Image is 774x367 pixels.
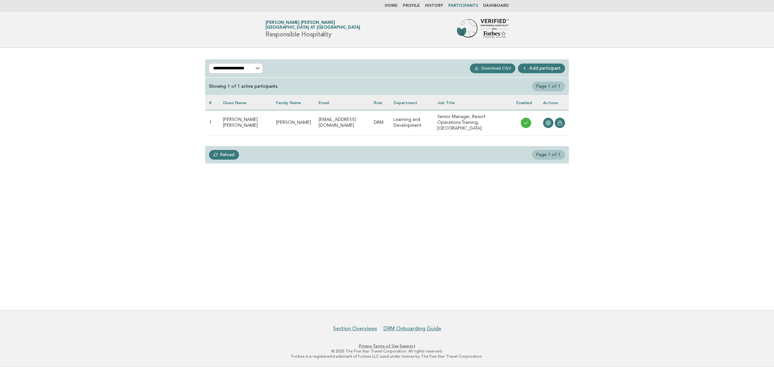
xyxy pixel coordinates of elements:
[205,110,219,135] td: 1
[483,4,509,8] a: Dashboard
[209,150,239,160] a: Reload
[512,95,539,110] th: Enabled
[315,110,370,135] td: [EMAIL_ADDRESS][DOMAIN_NAME]
[315,95,370,110] th: Email
[518,64,565,73] a: Add participant
[219,110,272,135] td: [PERSON_NAME] [PERSON_NAME]
[385,4,398,8] a: Home
[370,95,390,110] th: Role
[403,4,420,8] a: Profile
[272,110,315,135] td: [PERSON_NAME]
[272,95,315,110] th: Family name
[400,344,415,348] a: Support
[457,19,509,40] img: Forbes Travel Guide
[370,110,390,135] td: DRM
[383,325,441,332] a: DRM Onboarding Guide
[265,26,360,30] span: [GEOGRAPHIC_DATA] at [GEOGRAPHIC_DATA]
[333,325,377,332] a: Section Overviews
[265,21,360,30] a: [PERSON_NAME] [PERSON_NAME][GEOGRAPHIC_DATA] at [GEOGRAPHIC_DATA]
[390,110,433,135] td: Learning and Development
[425,4,443,8] a: History
[470,64,515,73] button: Download CSV
[219,95,272,110] th: Given name
[190,349,584,354] p: © 2025 The Five Star Travel Corporation. All rights reserved.
[209,84,278,89] div: Showing 1 of 1 active participants
[190,354,584,359] p: Forbes is a registered trademark of Forbes LLC used under license by The Five Star Travel Corpora...
[433,95,512,110] th: Job Title
[190,343,584,349] p: · ·
[448,4,478,8] a: Participants
[390,95,433,110] th: Department
[373,344,399,348] a: Terms of Use
[205,95,219,110] th: #
[433,110,512,135] td: Senior Manager, Resort Operations Training, [GEOGRAPHIC_DATA]
[265,21,360,38] h1: Responsible Hospitality
[359,344,372,348] a: Privacy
